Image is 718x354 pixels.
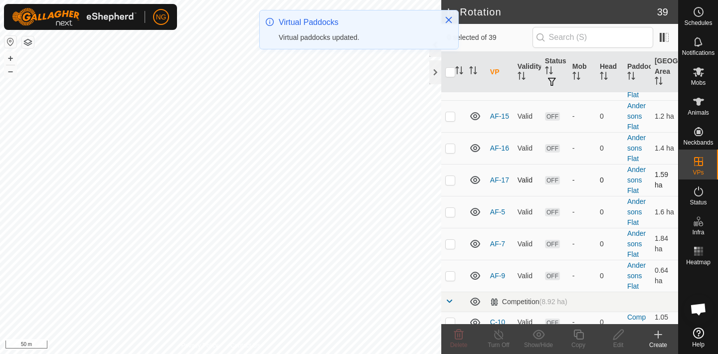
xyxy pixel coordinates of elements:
[4,36,16,48] button: Reset Map
[545,319,560,327] span: OFF
[651,100,678,132] td: 1.2 ha
[572,111,592,122] div: -
[596,132,623,164] td: 0
[490,208,505,216] a: AF-5
[600,73,608,81] p-sorticon: Activate to sort
[690,199,707,205] span: Status
[4,65,16,77] button: –
[572,271,592,281] div: -
[692,229,704,235] span: Infra
[627,102,646,131] a: Andersons Flat
[572,175,592,185] div: -
[469,68,477,76] p-sorticon: Activate to sort
[279,16,434,28] div: Virtual Paddocks
[692,342,705,348] span: Help
[638,341,678,350] div: Create
[596,260,623,292] td: 0
[490,240,505,248] a: AF-7
[514,196,541,228] td: Valid
[450,342,468,349] span: Delete
[518,73,526,81] p-sorticon: Activate to sort
[684,294,714,324] div: Open chat
[679,324,718,352] a: Help
[598,341,638,350] div: Edit
[627,134,646,163] a: Andersons Flat
[572,239,592,249] div: -
[539,298,567,306] span: (8.92 ha)
[693,170,704,176] span: VPs
[682,50,715,56] span: Notifications
[490,272,505,280] a: AF-9
[455,68,463,76] p-sorticon: Activate to sort
[490,298,567,306] div: Competition
[447,6,657,18] h2: In Rotation
[596,228,623,260] td: 0
[596,164,623,196] td: 0
[545,272,560,280] span: OFF
[490,144,509,152] a: AF-16
[627,229,646,258] a: Andersons Flat
[545,208,560,216] span: OFF
[490,112,509,120] a: AF-15
[596,312,623,333] td: 0
[514,132,541,164] td: Valid
[514,100,541,132] td: Valid
[279,32,434,43] div: Virtual paddocks updated.
[596,52,623,93] th: Head
[514,260,541,292] td: Valid
[572,317,592,328] div: -
[545,144,560,153] span: OFF
[12,8,137,26] img: Gallagher Logo
[572,207,592,217] div: -
[651,52,678,93] th: [GEOGRAPHIC_DATA] Area
[545,240,560,248] span: OFF
[22,36,34,48] button: Map Layers
[4,52,16,64] button: +
[519,341,558,350] div: Show/Hide
[623,52,651,93] th: Paddock
[627,313,646,332] a: Competition
[627,261,646,290] a: Andersons Flat
[657,4,668,19] span: 39
[486,52,514,93] th: VP
[156,12,167,22] span: NG
[651,196,678,228] td: 1.6 ha
[683,140,713,146] span: Neckbands
[541,52,568,93] th: Status
[490,318,505,326] a: C-10
[514,164,541,196] td: Valid
[596,196,623,228] td: 0
[572,73,580,81] p-sorticon: Activate to sort
[442,13,456,27] button: Close
[514,228,541,260] td: Valid
[691,80,706,86] span: Mobs
[568,52,596,93] th: Mob
[655,78,663,86] p-sorticon: Activate to sort
[651,132,678,164] td: 1.4 ha
[490,176,509,184] a: AF-17
[514,312,541,333] td: Valid
[627,166,646,194] a: Andersons Flat
[651,312,678,333] td: 1.05 ha
[627,70,646,99] a: Andersons Flat
[447,32,533,43] span: 0 selected of 39
[651,164,678,196] td: 1.59 ha
[533,27,653,48] input: Search (S)
[688,110,709,116] span: Animals
[545,112,560,121] span: OFF
[230,341,260,350] a: Contact Us
[558,341,598,350] div: Copy
[514,52,541,93] th: Validity
[684,20,712,26] span: Schedules
[596,100,623,132] td: 0
[627,73,635,81] p-sorticon: Activate to sort
[686,259,711,265] span: Heatmap
[545,176,560,184] span: OFF
[545,68,553,76] p-sorticon: Activate to sort
[181,341,218,350] a: Privacy Policy
[572,143,592,154] div: -
[651,260,678,292] td: 0.64 ha
[627,197,646,226] a: Andersons Flat
[479,341,519,350] div: Turn Off
[651,228,678,260] td: 1.84 ha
